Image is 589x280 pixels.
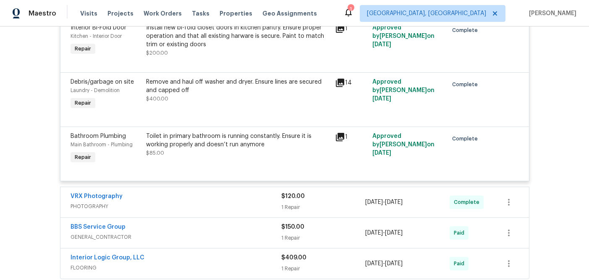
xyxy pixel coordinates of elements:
span: - [365,198,403,206]
span: FLOORING [71,264,281,272]
div: Install new bi-fold closet doors in kitchen pantry. Ensure proper operation and that all existing... [146,24,330,49]
span: $85.00 [146,151,164,156]
span: Approved by [PERSON_NAME] on [372,133,435,156]
div: 1 [335,24,368,34]
span: Geo Assignments [262,9,317,18]
a: Interior Logic Group, LLC [71,255,144,261]
span: [DATE] [365,261,383,267]
span: Kitchen - Interior Door [71,34,122,39]
span: Repair [71,153,94,161]
span: [DATE] [385,199,403,205]
span: Properties [220,9,252,18]
span: [DATE] [372,150,391,156]
span: Maestro [29,9,56,18]
span: Approved by [PERSON_NAME] on [372,25,435,48]
span: [DATE] [385,261,403,267]
span: Visits [80,9,97,18]
span: Complete [452,135,481,143]
span: Paid [454,259,468,268]
span: Debris/garbage on site [71,79,134,85]
span: $400.00 [146,96,168,101]
span: Tasks [192,11,209,16]
span: Complete [454,198,483,206]
span: Repair [71,99,94,107]
span: $409.00 [281,255,306,261]
span: [DATE] [365,230,383,236]
span: Complete [452,26,481,34]
span: [DATE] [372,96,391,102]
span: [DATE] [372,42,391,48]
span: PHOTOGRAPHY [71,202,281,211]
div: 1 Repair [281,203,366,211]
span: $200.00 [146,50,168,55]
div: 1 Repair [281,234,366,242]
span: Laundry - Demolition [71,88,120,93]
div: Remove and haul off washer and dryer. Ensure lines are secured and capped off [146,78,330,95]
div: 1 Repair [281,264,366,273]
span: Interior Bi-Fold Door [71,25,126,31]
span: Paid [454,229,468,237]
a: VRX Photography [71,193,123,199]
span: $150.00 [281,224,304,230]
span: Bathroom Plumbing [71,133,126,139]
span: [DATE] [365,199,383,205]
span: $120.00 [281,193,305,199]
span: Projects [107,9,134,18]
span: Main Bathroom - Plumbing [71,142,133,147]
span: [GEOGRAPHIC_DATA], [GEOGRAPHIC_DATA] [367,9,486,18]
span: Approved by [PERSON_NAME] on [372,79,435,102]
span: [DATE] [385,230,403,236]
div: 1 [335,132,368,142]
span: Repair [71,45,94,53]
div: Toilet in primary bathroom is running constantly. Ensure it is working properly and doesn’t run a... [146,132,330,149]
span: - [365,229,403,237]
span: GENERAL_CONTRACTOR [71,233,281,241]
a: BBS Service Group [71,224,126,230]
div: 1 [348,5,353,13]
div: 14 [335,78,368,88]
span: - [365,259,403,268]
span: Work Orders [144,9,182,18]
span: Complete [452,80,481,89]
span: [PERSON_NAME] [526,9,576,18]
